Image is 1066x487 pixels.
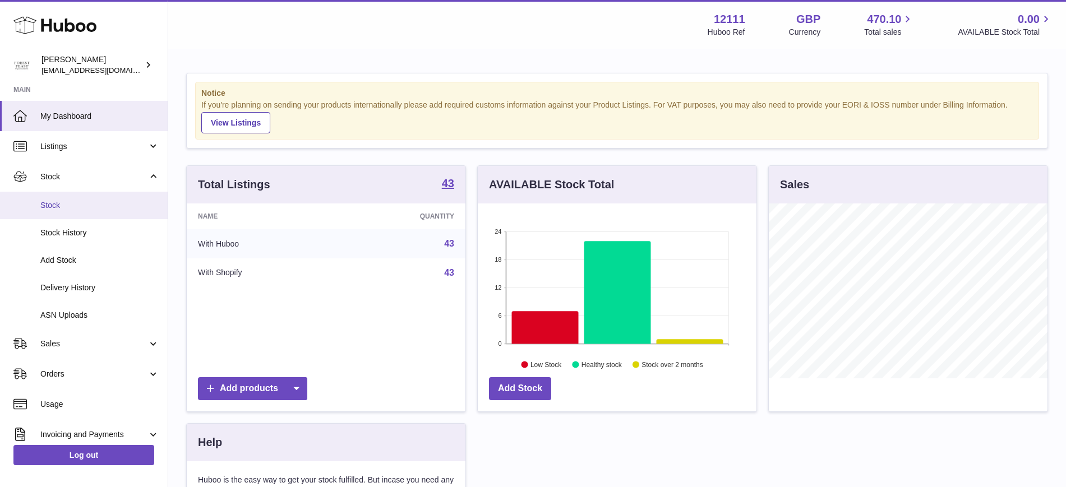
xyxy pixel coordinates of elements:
div: If you're planning on sending your products internationally please add required customs informati... [201,100,1033,133]
span: Stock History [40,228,159,238]
text: Stock over 2 months [642,360,703,368]
span: 0.00 [1018,12,1040,27]
text: 0 [498,340,501,347]
h3: Total Listings [198,177,270,192]
th: Name [187,203,337,229]
span: Delivery History [40,282,159,293]
strong: Notice [201,88,1033,99]
td: With Huboo [187,229,337,258]
span: ASN Uploads [40,310,159,321]
div: Huboo Ref [708,27,745,38]
h3: Sales [780,177,809,192]
span: Listings [40,141,147,152]
a: Add products [198,377,307,400]
td: With Shopify [187,258,337,287]
text: Healthy stock [582,360,622,368]
strong: GBP [796,12,820,27]
span: Sales [40,338,147,349]
div: [PERSON_NAME] [41,54,142,76]
strong: 12111 [714,12,745,27]
text: 12 [495,284,501,291]
text: Low Stock [530,360,562,368]
a: 43 [442,178,454,191]
img: bronaghc@forestfeast.com [13,57,30,73]
h3: AVAILABLE Stock Total [489,177,614,192]
text: 18 [495,256,501,263]
strong: 43 [442,178,454,189]
span: Stock [40,200,159,211]
span: Total sales [864,27,914,38]
div: Currency [789,27,821,38]
span: Stock [40,171,147,182]
a: 470.10 Total sales [864,12,914,38]
a: Add Stock [489,377,551,400]
a: 0.00 AVAILABLE Stock Total [958,12,1053,38]
a: 43 [444,268,454,277]
span: 470.10 [867,12,901,27]
th: Quantity [337,203,465,229]
span: Orders [40,369,147,379]
h3: Help [198,435,222,450]
text: 24 [495,228,501,235]
span: Usage [40,399,159,410]
a: 43 [444,239,454,248]
text: 6 [498,312,501,319]
a: View Listings [201,112,270,133]
a: Log out [13,445,154,465]
span: Add Stock [40,255,159,266]
span: AVAILABLE Stock Total [958,27,1053,38]
span: Invoicing and Payments [40,429,147,440]
span: [EMAIL_ADDRESS][DOMAIN_NAME] [41,66,165,75]
span: My Dashboard [40,111,159,122]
